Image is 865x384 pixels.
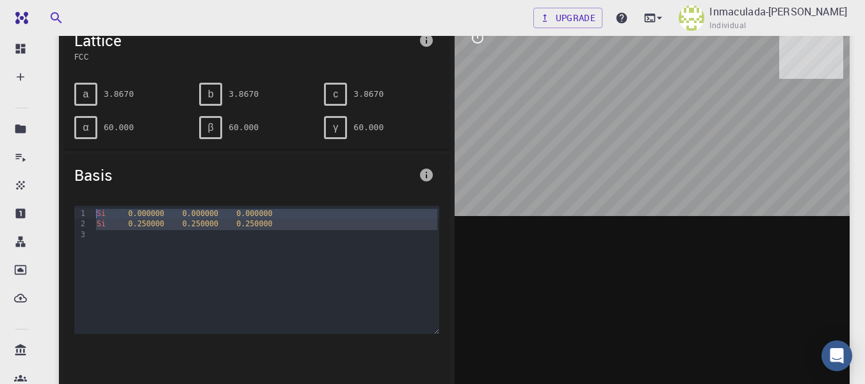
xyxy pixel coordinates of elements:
[414,28,439,53] button: info
[229,116,259,138] pre: 60.000
[208,122,214,133] span: β
[10,12,28,24] img: logo
[229,83,259,105] pre: 3.8670
[709,19,746,32] span: Individual
[679,5,704,31] img: Inmaculada-Ri Plaza Gómez
[74,219,87,229] div: 2
[182,219,218,228] span: 0.250000
[74,165,414,185] span: Basis
[353,83,384,105] pre: 3.8670
[97,219,106,228] span: Si
[104,116,134,138] pre: 60.000
[74,30,414,51] span: Lattice
[128,209,164,218] span: 0.000000
[83,122,88,133] span: α
[353,116,384,138] pre: 60.000
[74,51,414,62] span: FCC
[533,8,603,28] a: Upgrade
[709,4,847,19] p: Inmaculada-[PERSON_NAME]
[236,209,272,218] span: 0.000000
[74,230,87,240] div: 3
[236,219,272,228] span: 0.250000
[821,340,852,371] div: Open Intercom Messenger
[208,88,214,100] span: b
[74,208,87,219] div: 1
[333,122,338,133] span: γ
[128,219,164,228] span: 0.250000
[26,9,71,21] span: Soporte
[97,209,106,218] span: Si
[104,83,134,105] pre: 3.8670
[83,88,89,100] span: a
[414,162,439,188] button: info
[333,88,338,100] span: c
[182,209,218,218] span: 0.000000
